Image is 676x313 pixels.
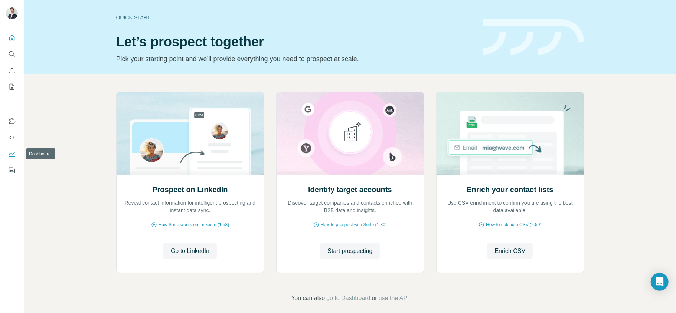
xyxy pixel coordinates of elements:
img: Enrich your contact lists [436,92,584,175]
button: Feedback [6,164,18,177]
span: How to upload a CSV (2:59) [486,221,541,228]
span: or [372,294,377,303]
img: Prospect on LinkedIn [116,92,264,175]
span: Start prospecting [328,247,373,256]
p: Pick your starting point and we’ll provide everything you need to prospect at scale. [116,54,474,64]
h2: Prospect on LinkedIn [152,184,228,195]
p: Reveal contact information for intelligent prospecting and instant data sync. [124,199,257,214]
div: Open Intercom Messenger [651,273,669,291]
button: Search [6,47,18,61]
button: Go to LinkedIn [163,243,217,259]
span: How Surfe works on LinkedIn (1:58) [159,221,229,228]
img: banner [483,19,584,55]
button: Start prospecting [320,243,380,259]
span: Go to LinkedIn [171,247,209,256]
h2: Identify target accounts [308,184,392,195]
button: My lists [6,80,18,93]
span: You can also [291,294,325,303]
div: Quick start [116,14,474,21]
p: Use CSV enrichment to confirm you are using the best data available. [444,199,577,214]
img: Avatar [6,7,18,19]
h1: Let’s prospect together [116,34,474,49]
button: Use Surfe on LinkedIn [6,115,18,128]
button: Use Surfe API [6,131,18,144]
button: Enrich CSV [487,243,533,259]
button: Enrich CSV [6,64,18,77]
span: How to prospect with Surfe (1:30) [321,221,387,228]
h2: Enrich your contact lists [467,184,553,195]
button: Quick start [6,31,18,45]
img: Identify target accounts [276,92,424,175]
button: go to Dashboard [326,294,370,303]
button: Dashboard [6,147,18,161]
p: Discover target companies and contacts enriched with B2B data and insights. [284,199,417,214]
button: use the API [379,294,409,303]
span: Enrich CSV [495,247,526,256]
